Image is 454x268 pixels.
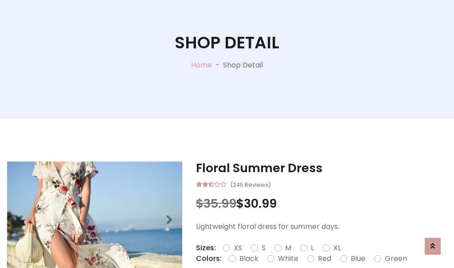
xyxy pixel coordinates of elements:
[385,253,407,264] label: Green
[175,33,279,53] h1: Shop Detail
[191,60,212,70] a: Home
[244,195,277,212] span: 30.99
[239,253,258,264] label: Black
[196,161,447,175] h3: Floral Summer Dress
[311,243,314,253] label: L
[196,195,236,212] span: $35.99
[212,60,223,71] p: -
[262,243,266,253] label: S
[230,179,271,189] small: (245 Reviews)
[318,253,331,264] label: Red
[285,243,291,253] label: M
[196,253,222,264] p: Colors:
[223,60,263,71] p: Shop Detail
[333,243,341,253] label: XL
[351,253,365,264] label: Blue
[234,243,242,253] label: XS
[196,221,447,232] p: Lightweight floral dress for summer days.
[196,197,447,211] h3: $
[196,243,216,253] p: Sizes:
[278,253,298,264] label: White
